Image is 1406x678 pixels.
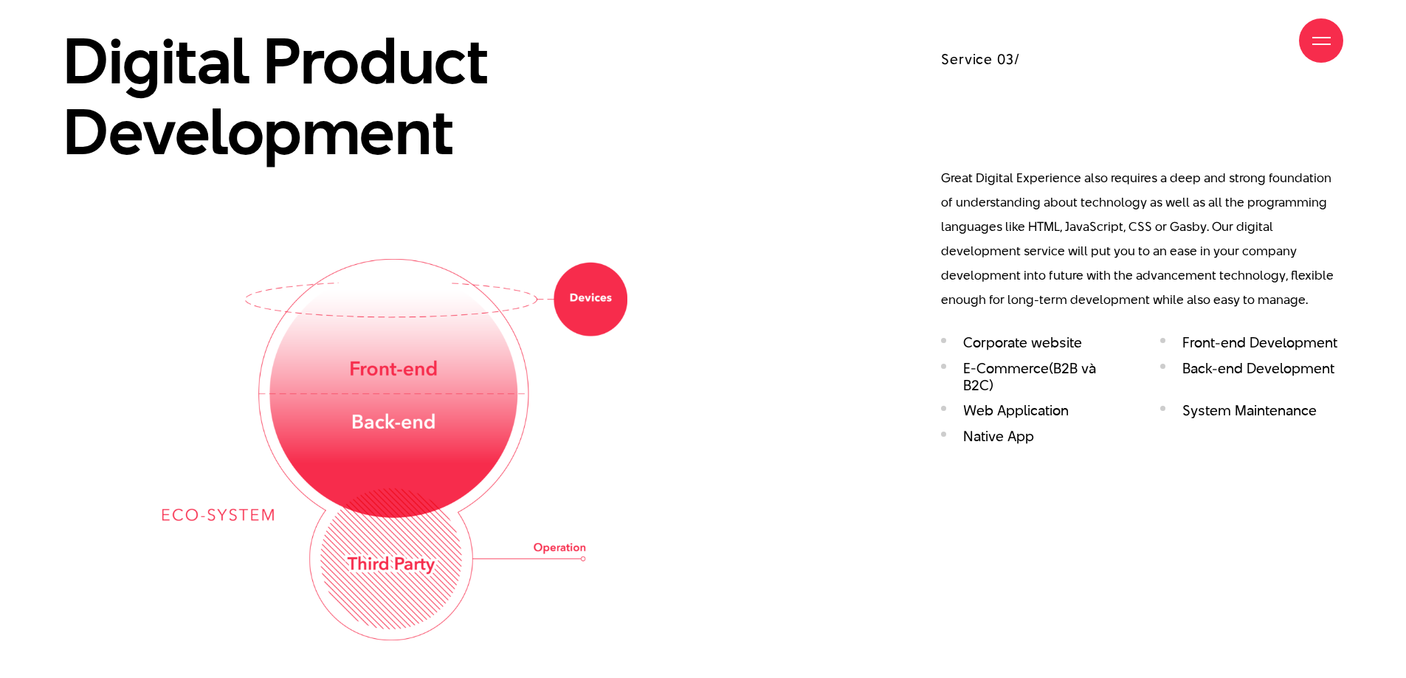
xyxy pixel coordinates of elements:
h2: Digital Product Development [63,26,727,166]
li: Web Application [941,402,1123,419]
li: Front-end Development [1160,334,1343,351]
p: Great Digital Experience also requires a deep and strong foundation of understanding about techno... [941,166,1343,312]
li: Back-end Development [1160,360,1343,395]
li: Corporate website [941,334,1123,351]
li: E-Commerce(B2B và B2C) [941,360,1123,395]
li: Native App [941,428,1123,445]
li: System Maintenance [1160,402,1343,419]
